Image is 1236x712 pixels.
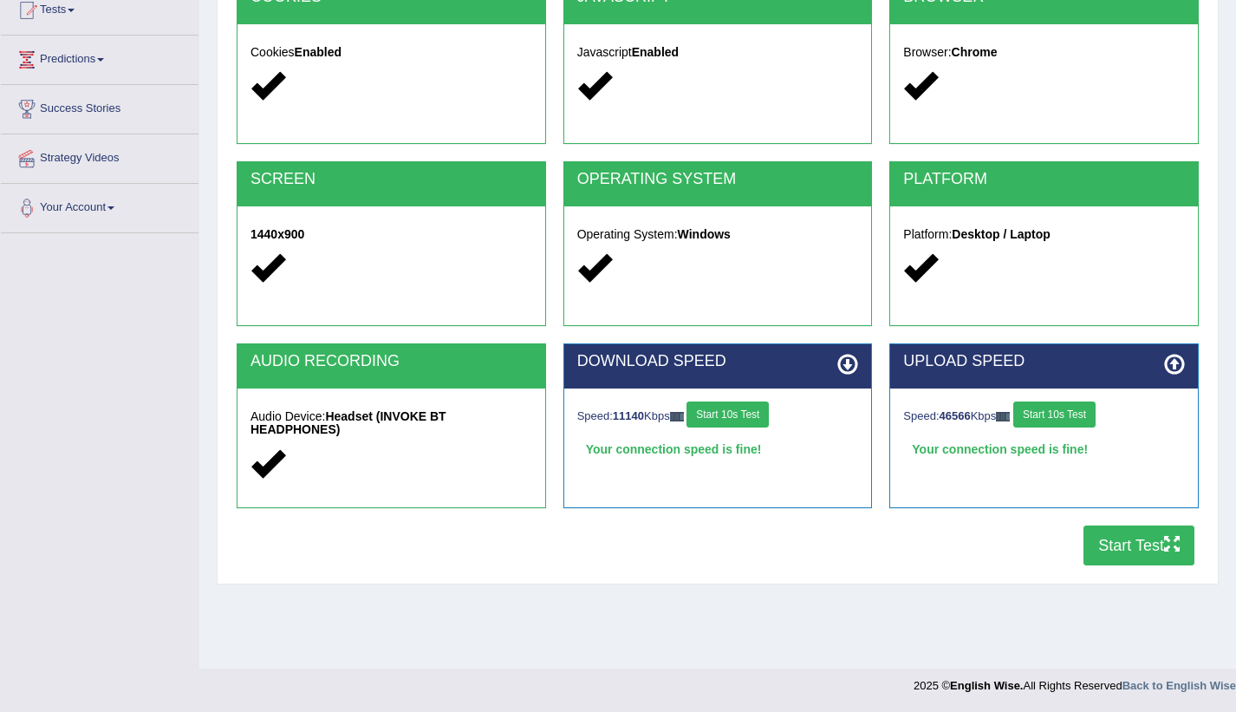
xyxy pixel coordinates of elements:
h2: DOWNLOAD SPEED [577,353,859,370]
button: Start Test [1083,526,1194,565]
button: Start 10s Test [686,402,769,428]
h2: AUDIO RECORDING [250,353,532,370]
strong: Chrome [952,45,998,59]
img: ajax-loader-fb-connection.gif [996,412,1010,421]
strong: 46566 [940,409,971,422]
strong: English Wise. [950,679,1023,692]
h2: OPERATING SYSTEM [577,171,859,188]
h2: UPLOAD SPEED [903,353,1185,370]
div: Your connection speed is fine! [903,436,1185,462]
h2: SCREEN [250,171,532,188]
h5: Javascript [577,46,859,59]
div: Speed: Kbps [577,402,859,432]
a: Success Stories [1,85,198,128]
a: Back to English Wise [1122,679,1236,692]
strong: Enabled [632,45,679,59]
strong: Enabled [295,45,342,59]
strong: Headset (INVOKE BT HEADPHONES) [250,409,446,436]
h5: Browser: [903,46,1185,59]
strong: Desktop / Laptop [952,227,1051,241]
a: Strategy Videos [1,134,198,178]
div: Speed: Kbps [903,402,1185,432]
h5: Cookies [250,46,532,59]
a: Your Account [1,184,198,227]
h5: Operating System: [577,228,859,241]
div: 2025 © All Rights Reserved [914,669,1236,694]
h5: Platform: [903,228,1185,241]
a: Predictions [1,36,198,79]
h2: PLATFORM [903,171,1185,188]
button: Start 10s Test [1013,402,1096,428]
strong: Windows [678,227,731,241]
h5: Audio Device: [250,410,532,437]
strong: 11140 [613,409,644,422]
div: Your connection speed is fine! [577,436,859,462]
strong: 1440x900 [250,227,304,241]
img: ajax-loader-fb-connection.gif [670,412,684,421]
